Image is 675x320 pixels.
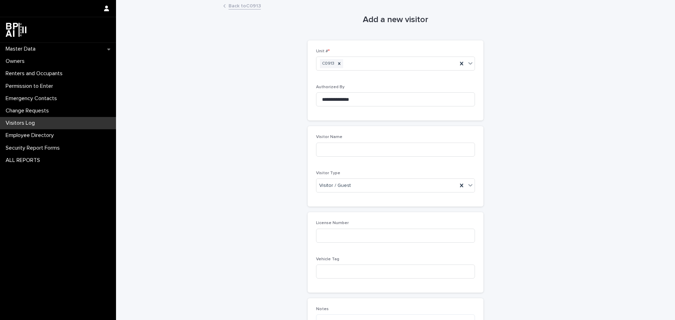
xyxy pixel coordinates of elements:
[6,23,26,37] img: dwgmcNfxSF6WIOOXiGgu
[229,1,261,9] a: Back toC0913
[3,145,65,151] p: Security Report Forms
[316,49,330,53] span: Unit #
[3,46,41,52] p: Master Data
[316,135,342,139] span: Visitor Name
[316,221,349,225] span: License Number
[316,171,340,175] span: Visitor Type
[316,85,345,89] span: Authorized By
[3,58,30,65] p: Owners
[320,59,335,68] div: C0913
[3,95,63,102] p: Emergency Contacts
[3,120,40,126] p: Visitors Log
[3,132,59,139] p: Employee Directory
[316,257,339,261] span: Vehicle Tag
[3,157,46,164] p: ALL REPORTS
[319,182,351,189] span: Visitor / Guest
[3,107,54,114] p: Change Requests
[3,70,68,77] p: Renters and Occupants
[3,83,59,90] p: Permission to Enter
[316,307,329,311] span: Notes
[308,15,483,25] h1: Add a new visitor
